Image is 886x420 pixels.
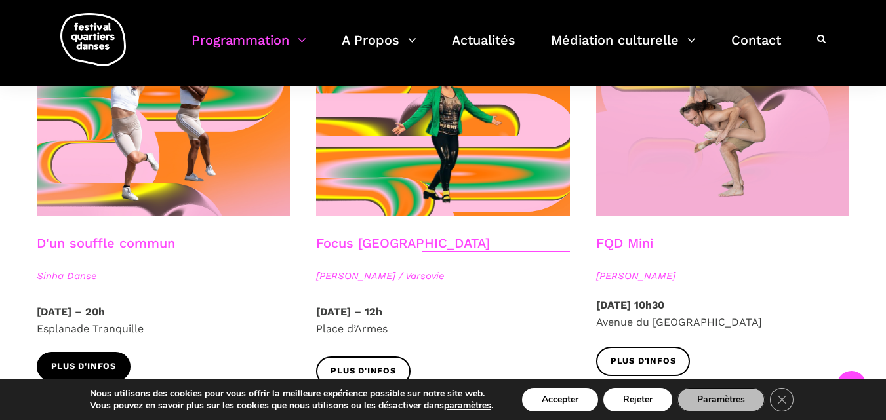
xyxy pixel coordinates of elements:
[611,354,676,368] span: Plus d'infos
[770,388,794,411] button: Close GDPR Cookie Banner
[37,235,175,251] a: D'un souffle commun
[316,303,570,337] p: Place d’Armes
[60,13,126,66] img: logo-fqd-med
[677,388,765,411] button: Paramètres
[37,322,144,335] span: Esplanade Tranquille
[596,235,653,251] a: FQD Mini
[596,347,691,376] a: Plus d'infos
[731,29,781,67] a: Contact
[316,356,411,386] a: Plus d'infos
[51,360,117,373] span: Plus d'infos
[596,268,850,284] span: [PERSON_NAME]
[452,29,515,67] a: Actualités
[522,388,598,411] button: Accepter
[37,352,131,381] a: Plus d'infos
[444,400,491,411] button: paramètres
[596,316,762,328] span: Avenue du [GEOGRAPHIC_DATA]
[316,268,570,284] span: [PERSON_NAME] / Varsovie
[551,29,696,67] a: Médiation culturelle
[316,305,382,318] strong: [DATE] – 12h
[191,29,306,67] a: Programmation
[37,305,105,318] strong: [DATE] – 20h
[596,299,664,311] strong: [DATE] 10h30
[90,400,493,411] p: Vous pouvez en savoir plus sur les cookies que nous utilisons ou les désactiver dans .
[90,388,493,400] p: Nous utilisons des cookies pour vous offrir la meilleure expérience possible sur notre site web.
[316,235,490,251] a: Focus [GEOGRAPHIC_DATA]
[603,388,672,411] button: Rejeter
[331,364,396,378] span: Plus d'infos
[37,268,291,284] span: Sinha Danse
[342,29,416,67] a: A Propos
